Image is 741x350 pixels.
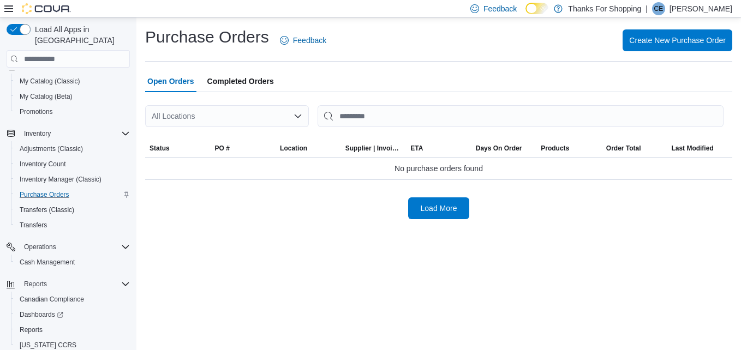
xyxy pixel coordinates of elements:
[671,144,713,153] span: Last Modified
[20,240,61,254] button: Operations
[20,277,130,291] span: Reports
[667,140,732,157] button: Last Modified
[20,92,73,101] span: My Catalog (Beta)
[20,341,76,349] span: [US_STATE] CCRS
[318,105,724,127] input: This is a search bar. After typing your query, hit enter to filter the results lower in the page.
[20,175,101,184] span: Inventory Manager (Classic)
[471,140,537,157] button: Days On Order
[276,29,331,51] a: Feedback
[20,190,69,199] span: Purchase Orders
[15,293,130,306] span: Canadian Compliance
[11,322,134,337] button: Reports
[20,160,66,168] span: Inventory Count
[421,203,457,214] span: Load More
[406,140,471,157] button: ETA
[20,107,53,116] span: Promotions
[15,90,77,103] a: My Catalog (Beta)
[476,144,522,153] span: Days On Order
[24,243,56,251] span: Operations
[22,3,71,14] img: Cova
[541,144,569,153] span: Products
[410,144,423,153] span: ETA
[345,144,402,153] span: Supplier | Invoice Number
[20,127,55,140] button: Inventory
[15,90,130,103] span: My Catalog (Beta)
[20,277,51,291] button: Reports
[24,129,51,138] span: Inventory
[15,173,106,186] a: Inventory Manager (Classic)
[207,70,274,92] span: Completed Orders
[11,202,134,218] button: Transfers (Classic)
[20,258,75,267] span: Cash Management
[20,295,84,304] span: Canadian Compliance
[11,156,134,172] button: Inventory Count
[15,256,130,269] span: Cash Management
[20,206,74,214] span: Transfers (Classic)
[24,280,47,288] span: Reports
[20,144,83,153] span: Adjustments (Classic)
[15,256,79,269] a: Cash Management
[395,162,483,175] span: No purchase orders found
[15,293,88,306] a: Canadian Compliance
[15,308,68,321] a: Dashboards
[15,142,130,155] span: Adjustments (Classic)
[15,323,130,336] span: Reports
[646,2,648,15] p: |
[15,219,51,232] a: Transfers
[341,140,407,157] button: Supplier | Invoice Number
[11,74,134,89] button: My Catalog (Classic)
[20,77,80,86] span: My Catalog (Classic)
[215,144,230,153] span: PO #
[652,2,665,15] div: Cliff Evans
[11,255,134,270] button: Cash Management
[11,141,134,156] button: Adjustments (Classic)
[670,2,732,15] p: [PERSON_NAME]
[15,173,130,186] span: Inventory Manager (Classic)
[654,2,664,15] span: CE
[15,308,130,321] span: Dashboards
[623,29,732,51] button: Create New Purchase Order
[408,197,469,219] button: Load More
[11,104,134,119] button: Promotions
[629,35,726,46] span: Create New Purchase Order
[15,203,79,216] a: Transfers (Classic)
[280,144,307,153] div: Location
[525,3,548,14] input: Dark Mode
[15,158,130,171] span: Inventory Count
[11,307,134,322] a: Dashboards
[15,219,130,232] span: Transfers
[20,325,43,334] span: Reports
[568,2,641,15] p: Thanks For Shopping
[11,89,134,104] button: My Catalog (Beta)
[145,26,269,48] h1: Purchase Orders
[11,172,134,187] button: Inventory Manager (Classic)
[15,158,70,171] a: Inventory Count
[20,221,47,230] span: Transfers
[15,105,130,118] span: Promotions
[276,140,341,157] button: Location
[536,140,602,157] button: Products
[11,187,134,202] button: Purchase Orders
[15,105,57,118] a: Promotions
[483,3,517,14] span: Feedback
[15,323,47,336] a: Reports
[20,240,130,254] span: Operations
[15,188,130,201] span: Purchase Orders
[2,239,134,255] button: Operations
[147,70,194,92] span: Open Orders
[31,24,130,46] span: Load All Apps in [GEOGRAPHIC_DATA]
[145,140,211,157] button: Status
[15,75,130,88] span: My Catalog (Classic)
[602,140,667,157] button: Order Total
[2,126,134,141] button: Inventory
[15,188,74,201] a: Purchase Orders
[2,276,134,292] button: Reports
[15,75,85,88] a: My Catalog (Classic)
[11,292,134,307] button: Canadian Compliance
[294,112,302,120] button: Open list of options
[15,142,87,155] a: Adjustments (Classic)
[150,144,170,153] span: Status
[15,203,130,216] span: Transfers (Classic)
[293,35,326,46] span: Feedback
